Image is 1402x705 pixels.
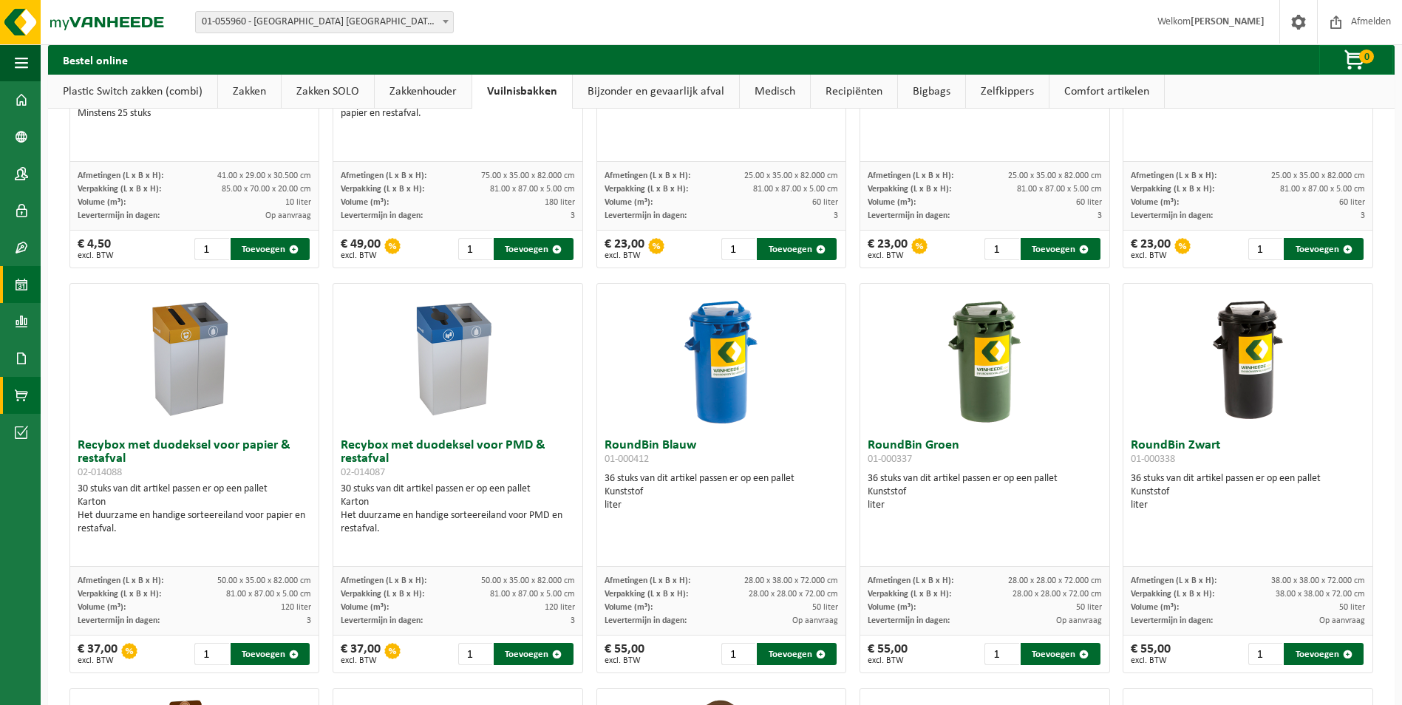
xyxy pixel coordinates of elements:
[341,198,389,207] span: Volume (m³):
[196,12,453,33] span: 01-055960 - ROCKWOOL BELGIUM NV - WIJNEGEM
[812,198,838,207] span: 60 liter
[341,656,381,665] span: excl. BTW
[757,643,837,665] button: Toevoegen
[744,576,838,585] span: 28.00 x 38.00 x 72.000 cm
[341,467,385,478] span: 02-014087
[307,616,311,625] span: 3
[285,198,311,207] span: 10 liter
[1131,238,1171,260] div: € 23,00
[966,75,1049,109] a: Zelfkippers
[605,439,839,469] h3: RoundBin Blauw
[868,454,912,465] span: 01-000337
[78,603,126,612] span: Volume (m³):
[947,284,1021,432] img: 01-000337
[792,616,838,625] span: Op aanvraag
[898,75,965,109] a: Bigbags
[222,185,311,194] span: 85.00 x 70.00 x 20.00 cm
[1131,576,1216,585] span: Afmetingen (L x B x H):
[490,590,575,599] span: 81.00 x 87.00 x 5.00 cm
[217,576,311,585] span: 50.00 x 35.00 x 82.000 cm
[341,590,424,599] span: Verpakking (L x B x H):
[1361,211,1365,220] span: 3
[812,603,838,612] span: 50 liter
[605,211,687,220] span: Levertermijn in dagen:
[1021,643,1100,665] button: Toevoegen
[1271,576,1365,585] span: 38.00 x 38.00 x 72.000 cm
[1008,171,1102,180] span: 25.00 x 35.00 x 82.000 cm
[868,603,916,612] span: Volume (m³):
[1284,238,1364,260] button: Toevoegen
[1131,603,1179,612] span: Volume (m³):
[48,75,217,109] a: Plastic Switch zakken (combi)
[868,590,951,599] span: Verpakking (L x B x H):
[811,75,897,109] a: Recipiënten
[868,439,1102,469] h3: RoundBin Groen
[721,643,756,665] input: 1
[375,75,472,109] a: Zakkenhouder
[1319,616,1365,625] span: Op aanvraag
[605,454,649,465] span: 01-000412
[605,499,839,512] div: liter
[78,616,160,625] span: Levertermijn in dagen:
[744,171,838,180] span: 25.00 x 35.00 x 82.000 cm
[1131,590,1214,599] span: Verpakking (L x B x H):
[1131,643,1171,665] div: € 55,00
[868,171,953,180] span: Afmetingen (L x B x H):
[1131,185,1214,194] span: Verpakking (L x B x H):
[721,238,756,260] input: 1
[78,643,118,665] div: € 37,00
[494,238,574,260] button: Toevoegen
[605,238,644,260] div: € 23,00
[341,439,575,479] h3: Recybox met duodeksel voor PMD & restafval
[194,238,229,260] input: 1
[195,11,454,33] span: 01-055960 - ROCKWOOL BELGIUM NV - WIJNEGEM
[341,185,424,194] span: Verpakking (L x B x H):
[868,238,908,260] div: € 23,00
[868,616,950,625] span: Levertermijn in dagen:
[231,643,310,665] button: Toevoegen
[226,590,311,599] span: 81.00 x 87.00 x 5.00 cm
[78,496,312,509] div: Karton
[1013,590,1102,599] span: 28.00 x 28.00 x 72.00 cm
[545,603,575,612] span: 120 liter
[868,251,908,260] span: excl. BTW
[868,472,1102,512] div: 36 stuks van dit artikel passen er op een pallet
[545,198,575,207] span: 180 liter
[1131,472,1365,512] div: 36 stuks van dit artikel passen er op een pallet
[194,643,229,665] input: 1
[341,576,426,585] span: Afmetingen (L x B x H):
[868,576,953,585] span: Afmetingen (L x B x H):
[605,198,653,207] span: Volume (m³):
[753,185,838,194] span: 81.00 x 87.00 x 5.00 cm
[605,590,688,599] span: Verpakking (L x B x H):
[78,467,122,478] span: 02-014088
[78,656,118,665] span: excl. BTW
[341,238,381,260] div: € 49,00
[481,576,575,585] span: 50.00 x 35.00 x 82.000 cm
[868,185,951,194] span: Verpakking (L x B x H):
[78,439,312,479] h3: Recybox met duodeksel voor papier & restafval
[120,284,268,432] img: 02-014088
[1131,454,1175,465] span: 01-000338
[868,486,1102,499] div: Kunststof
[1248,238,1283,260] input: 1
[984,643,1019,665] input: 1
[341,509,575,536] div: Het duurzame en handige sorteereiland voor PMD en restafval.
[458,643,493,665] input: 1
[740,75,810,109] a: Medisch
[1248,643,1283,665] input: 1
[1049,75,1164,109] a: Comfort artikelen
[1211,284,1285,432] img: 01-000338
[490,185,575,194] span: 81.00 x 87.00 x 5.00 cm
[282,75,374,109] a: Zakken SOLO
[48,45,143,74] h2: Bestel online
[341,496,575,509] div: Karton
[868,198,916,207] span: Volume (m³):
[494,643,574,665] button: Toevoegen
[231,238,310,260] button: Toevoegen
[341,171,426,180] span: Afmetingen (L x B x H):
[868,656,908,665] span: excl. BTW
[605,472,839,512] div: 36 stuks van dit artikel passen er op een pallet
[1131,198,1179,207] span: Volume (m³):
[218,75,281,109] a: Zakken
